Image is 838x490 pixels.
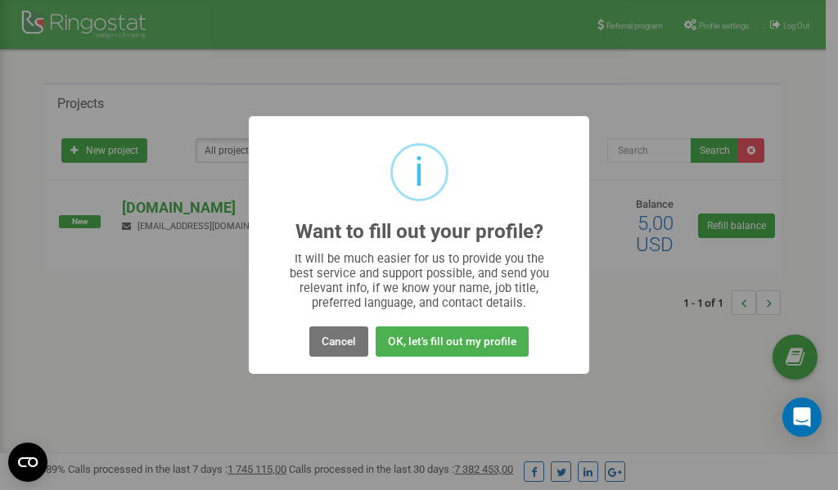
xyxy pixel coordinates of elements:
h2: Want to fill out your profile? [295,221,543,243]
div: i [414,146,424,199]
button: Open CMP widget [8,443,47,482]
div: It will be much easier for us to provide you the best service and support possible, and send you ... [282,251,557,310]
button: Cancel [309,326,368,357]
button: OK, let's fill out my profile [376,326,529,357]
div: Open Intercom Messenger [782,398,822,437]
